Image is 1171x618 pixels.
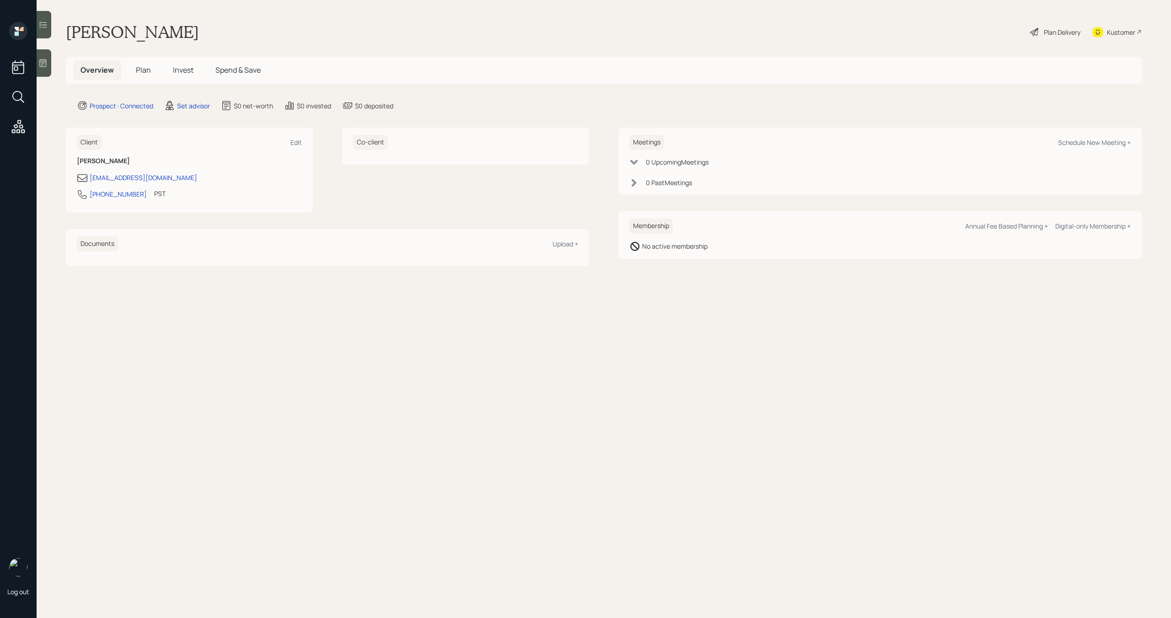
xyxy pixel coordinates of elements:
div: [EMAIL_ADDRESS][DOMAIN_NAME] [90,173,197,182]
h6: Documents [77,236,118,251]
div: [PHONE_NUMBER] [90,189,147,199]
span: Spend & Save [215,65,261,75]
h6: Membership [629,218,673,234]
div: Annual Fee Based Planning + [965,222,1048,230]
div: 0 Upcoming Meeting s [646,157,709,167]
div: $0 net-worth [234,101,273,111]
div: Plan Delivery [1044,27,1080,37]
span: Overview [81,65,114,75]
img: michael-russo-headshot.png [9,558,27,576]
div: Schedule New Meeting + [1058,138,1131,147]
div: PST [154,189,166,198]
div: Set advisor [177,101,210,111]
h1: [PERSON_NAME] [66,22,199,42]
span: Plan [136,65,151,75]
div: $0 deposited [355,101,393,111]
div: $0 invested [297,101,331,111]
div: Edit [290,138,302,147]
div: Kustomer [1107,27,1135,37]
div: No active membership [642,241,708,251]
div: Upload + [553,240,578,248]
div: Digital-only Membership + [1055,222,1131,230]
span: Invest [173,65,193,75]
h6: Co-client [353,135,388,150]
div: 0 Past Meeting s [646,178,692,187]
h6: [PERSON_NAME] [77,157,302,165]
div: Prospect · Connected [90,101,153,111]
div: Log out [7,587,29,596]
h6: Meetings [629,135,664,150]
h6: Client [77,135,102,150]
